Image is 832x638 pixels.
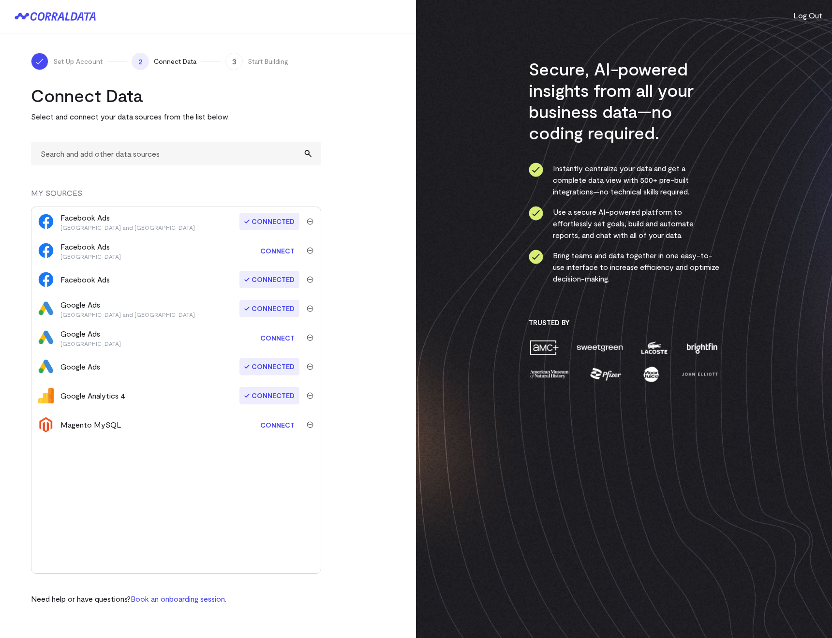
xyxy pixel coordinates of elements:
[225,53,243,70] span: 3
[529,318,720,327] h3: Trusted By
[38,243,54,258] img: facebook_ads-70f54adf8324fd366a4dad5aa4e8dc3a193daeb41612ad8aba5915164cc799be.svg
[38,359,54,374] img: google_ads-1b58f43bd7feffc8709b649899e0ff922d69da16945e3967161387f108ed8d2f.png
[307,392,313,399] img: trash-ca1c80e1d16ab71a5036b7411d6fcb154f9f8364eee40f9fb4e52941a92a1061.svg
[255,242,299,260] a: Connect
[131,594,226,603] a: Book an onboarding session.
[60,340,121,347] p: [GEOGRAPHIC_DATA]
[576,339,624,356] img: sweetgreen-51a9cfd6e7f577b5d2973e4b74db2d3c444f7f1023d7d3914010f7123f825463.png
[307,421,313,428] img: trash-ca1c80e1d16ab71a5036b7411d6fcb154f9f8364eee40f9fb4e52941a92a1061.svg
[680,366,719,383] img: john-elliott-7c54b8592a34f024266a72de9d15afc68813465291e207b7f02fde802b847052.png
[31,85,321,106] h2: Connect Data
[793,10,822,21] button: Log Out
[31,187,321,207] div: MY SOURCES
[307,334,313,341] img: trash-ca1c80e1d16ab71a5036b7411d6fcb154f9f8364eee40f9fb4e52941a92a1061.svg
[35,57,45,66] img: ico-check-white-f112bc9ae5b8eaea75d262091fbd3bded7988777ca43907c4685e8c0583e79cb.svg
[38,388,54,403] img: google_analytics_4-633564437f1c5a1f80ed481c8598e5be587fdae20902a9d236da8b1a77aec1de.svg
[154,57,196,66] span: Connect Data
[60,361,100,372] div: Google Ads
[132,53,149,70] span: 2
[255,416,299,434] a: Connect
[529,206,720,241] li: Use a secure AI-powered platform to effortlessly set goals, build and automate reports, and chat ...
[38,301,54,316] img: google_ads-1b58f43bd7feffc8709b649899e0ff922d69da16945e3967161387f108ed8d2f.png
[31,142,321,165] input: Search and add other data sources
[53,57,103,66] span: Set Up Account
[529,250,543,264] img: ico-check-circle-0286c843c050abce574082beb609b3a87e49000e2dbcf9c8d101413686918542.svg
[60,274,110,285] div: Facebook Ads
[248,57,288,66] span: Start Building
[307,276,313,283] img: trash-ca1c80e1d16ab71a5036b7411d6fcb154f9f8364eee40f9fb4e52941a92a1061.svg
[529,58,720,143] h3: Secure, AI-powered insights from all your business data—no coding required.
[239,300,299,317] span: Connected
[60,299,195,318] div: Google Ads
[239,358,299,375] span: Connected
[529,163,720,197] li: Instantly centralize your data and get a complete data view with 500+ pre-built integrations—no t...
[529,250,720,284] li: Bring teams and data together in one easy-to-use interface to increase efficiency and optimize de...
[38,214,54,229] img: facebook_ads-70f54adf8324fd366a4dad5aa4e8dc3a193daeb41612ad8aba5915164cc799be.svg
[307,218,313,225] img: trash-ca1c80e1d16ab71a5036b7411d6fcb154f9f8364eee40f9fb4e52941a92a1061.svg
[31,111,321,122] p: Select and connect your data sources from the list below.
[529,339,560,356] img: amc-451ba355745a1e68da4dd692ff574243e675d7a235672d558af61b69e36ec7f3.png
[307,305,313,312] img: trash-ca1c80e1d16ab71a5036b7411d6fcb154f9f8364eee40f9fb4e52941a92a1061.svg
[529,206,543,221] img: ico-check-circle-0286c843c050abce574082beb609b3a87e49000e2dbcf9c8d101413686918542.svg
[684,339,719,356] img: brightfin-814104a60bf555cbdbde4872c1947232c4c7b64b86a6714597b672683d806f7b.png
[307,363,313,370] img: trash-ca1c80e1d16ab71a5036b7411d6fcb154f9f8364eee40f9fb4e52941a92a1061.svg
[640,339,669,356] img: lacoste-ee8d7bb45e342e37306c36566003b9a215fb06da44313bcf359925cbd6d27eb6.png
[60,241,121,260] div: Facebook Ads
[589,366,623,383] img: pfizer-ec50623584d330049e431703d0cb127f675ce31f452716a68c3f54c01096e829.png
[239,387,299,404] span: Connected
[60,419,121,430] div: Magento MySQL
[60,390,125,401] div: Google Analytics 4
[60,223,195,231] p: [GEOGRAPHIC_DATA] and [GEOGRAPHIC_DATA]
[255,329,299,347] a: Connect
[38,417,54,432] img: magento_mysql-efb597a201cf7a6fee0013954637f76ace11ce99c99f9a13f9a5bab8cc7ae36a.png
[31,593,226,605] p: Need help or have questions?
[60,212,195,231] div: Facebook Ads
[38,272,54,287] img: facebook_ads-70f54adf8324fd366a4dad5aa4e8dc3a193daeb41612ad8aba5915164cc799be.svg
[641,366,661,383] img: moon-juice-8ce53f195c39be87c9a230f0550ad6397bce459ce93e102f0ba2bdfd7b7a5226.png
[60,311,195,318] p: [GEOGRAPHIC_DATA] and [GEOGRAPHIC_DATA]
[60,252,121,260] p: [GEOGRAPHIC_DATA]
[307,247,313,254] img: trash-ca1c80e1d16ab71a5036b7411d6fcb154f9f8364eee40f9fb4e52941a92a1061.svg
[239,213,299,230] span: Connected
[38,330,54,345] img: google_ads-1b58f43bd7feffc8709b649899e0ff922d69da16945e3967161387f108ed8d2f.png
[529,163,543,177] img: ico-check-circle-0286c843c050abce574082beb609b3a87e49000e2dbcf9c8d101413686918542.svg
[60,328,121,347] div: Google Ads
[239,271,299,288] span: Connected
[529,366,570,383] img: amnh-fc366fa550d3bbd8e1e85a3040e65cc9710d0bea3abcf147aa05e3a03bbbee56.png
